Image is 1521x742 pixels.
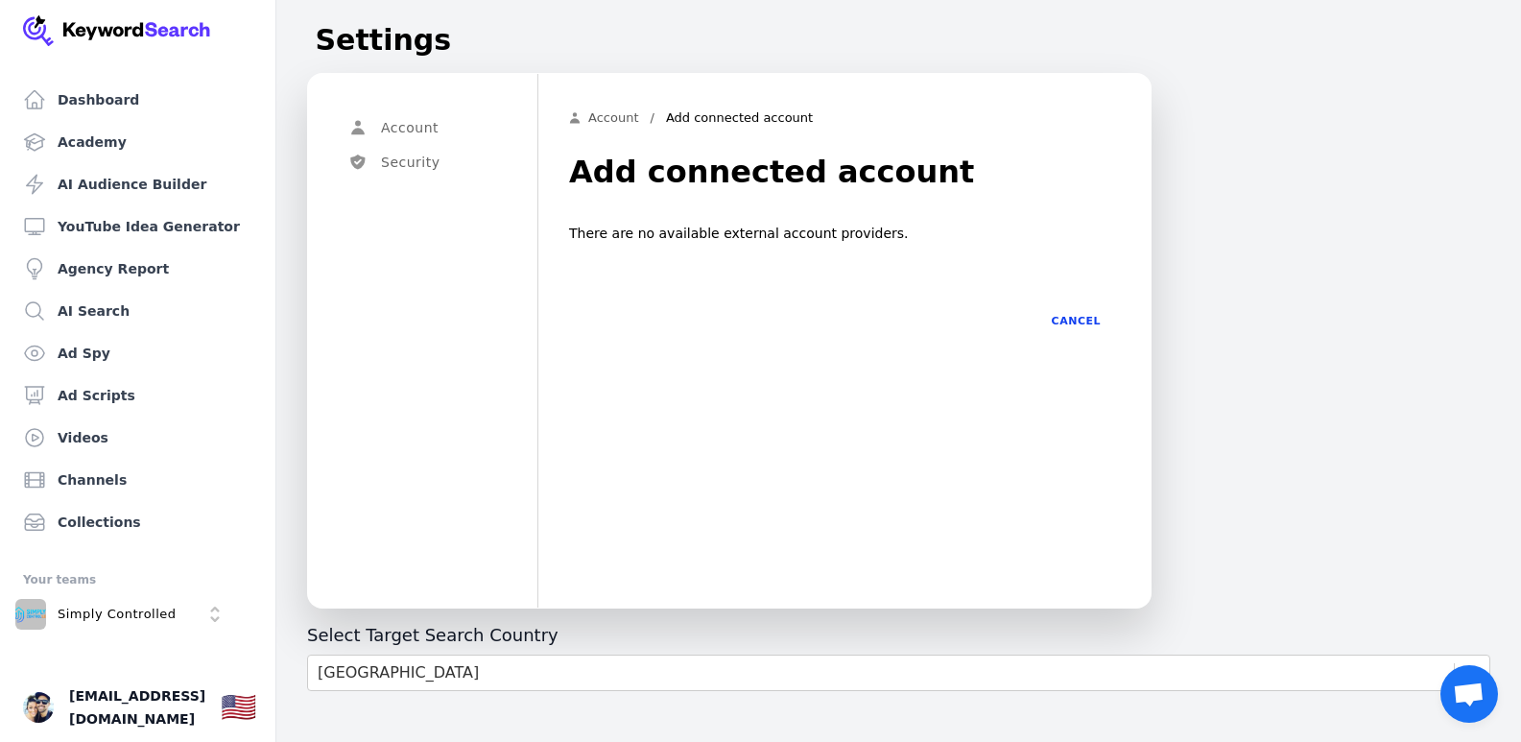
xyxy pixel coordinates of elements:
a: Collections [15,503,260,541]
a: YouTube Idea Generator [15,207,260,246]
button: Cancel [1033,304,1120,339]
a: Dashboard [15,81,260,119]
a: Agency Report [15,250,260,288]
p: / [651,110,654,126]
div: 🇺🇸 [221,690,256,725]
a: Ad Scripts [15,376,260,415]
img: Your Company [23,15,211,46]
h1: Add connected account [569,149,1120,195]
a: Videos [15,419,260,457]
div: [GEOGRAPHIC_DATA] [318,661,479,684]
a: Ad Spy [15,334,260,372]
button: Account [331,110,514,145]
button: Open user button [23,692,54,723]
button: 🇺🇸 [221,688,256,727]
div: Your teams [23,568,252,591]
button: Open organization switcher [15,599,230,630]
span: [EMAIL_ADDRESS][DOMAIN_NAME] [69,684,205,730]
a: AI Audience Builder [15,165,260,203]
h1: Settings [316,23,452,58]
a: Channels [15,461,260,499]
a: Account [569,110,639,126]
p: There are no available external account providers. [569,226,1120,243]
a: AI Search [15,292,260,330]
h3: Select Target Search Country [307,624,1490,647]
button: Security [331,145,514,180]
img: Simply Controlled [15,599,46,630]
p: Add connected account [666,110,813,126]
p: Simply Controlled [58,606,177,623]
a: Academy [15,123,260,161]
div: Open chat [1440,665,1498,723]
